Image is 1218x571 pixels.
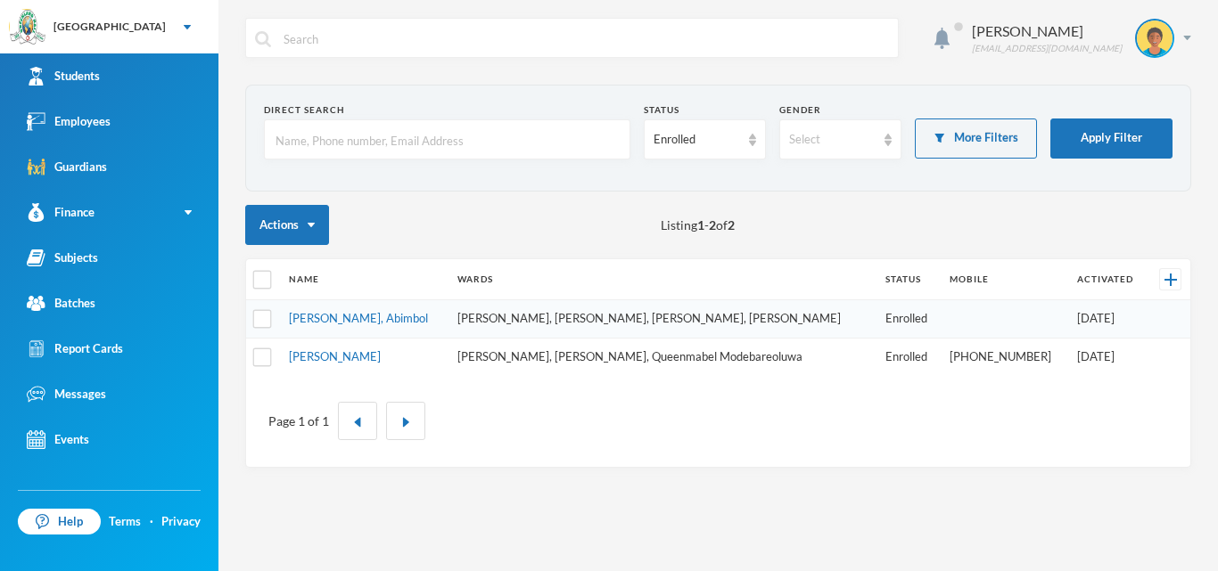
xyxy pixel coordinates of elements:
[280,259,448,300] th: Name
[1068,259,1148,300] th: Activated
[972,42,1122,55] div: [EMAIL_ADDRESS][DOMAIN_NAME]
[18,509,101,535] a: Help
[27,430,89,449] div: Events
[245,205,329,245] button: Actions
[268,412,329,430] div: Page 1 of 1
[449,338,877,375] td: [PERSON_NAME], [PERSON_NAME], Queenmabel Modebareoluwa
[282,19,889,59] input: Search
[697,217,704,232] b: 1
[109,513,141,531] a: Terms
[27,112,111,131] div: Employees
[274,120,621,160] input: Name, Phone number, Email Address
[941,259,1068,300] th: Mobile
[1050,118,1173,159] button: Apply Filter
[654,131,740,149] div: Enrolled
[1137,20,1173,56] img: STUDENT
[915,118,1037,159] button: More Filters
[661,216,735,234] span: Listing - of
[728,217,735,232] b: 2
[876,338,941,375] td: Enrolled
[27,294,95,313] div: Batches
[1068,300,1148,339] td: [DATE]
[255,31,271,47] img: search
[27,385,106,404] div: Messages
[876,259,941,300] th: Status
[289,349,381,363] a: [PERSON_NAME]
[53,19,166,35] div: [GEOGRAPHIC_DATA]
[161,513,201,531] a: Privacy
[27,339,123,358] div: Report Cards
[1068,338,1148,375] td: [DATE]
[27,67,100,86] div: Students
[264,103,630,117] div: Direct Search
[27,158,107,176] div: Guardians
[789,131,876,149] div: Select
[449,259,877,300] th: Wards
[289,311,428,325] a: [PERSON_NAME], Abimbol
[449,300,877,339] td: [PERSON_NAME], [PERSON_NAME], [PERSON_NAME], [PERSON_NAME]
[27,203,95,222] div: Finance
[941,338,1068,375] td: [PHONE_NUMBER]
[876,300,941,339] td: Enrolled
[644,103,766,117] div: Status
[972,20,1122,42] div: [PERSON_NAME]
[779,103,901,117] div: Gender
[709,217,716,232] b: 2
[10,10,45,45] img: logo
[1165,273,1177,286] img: +
[27,249,98,267] div: Subjects
[150,513,153,531] div: ·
